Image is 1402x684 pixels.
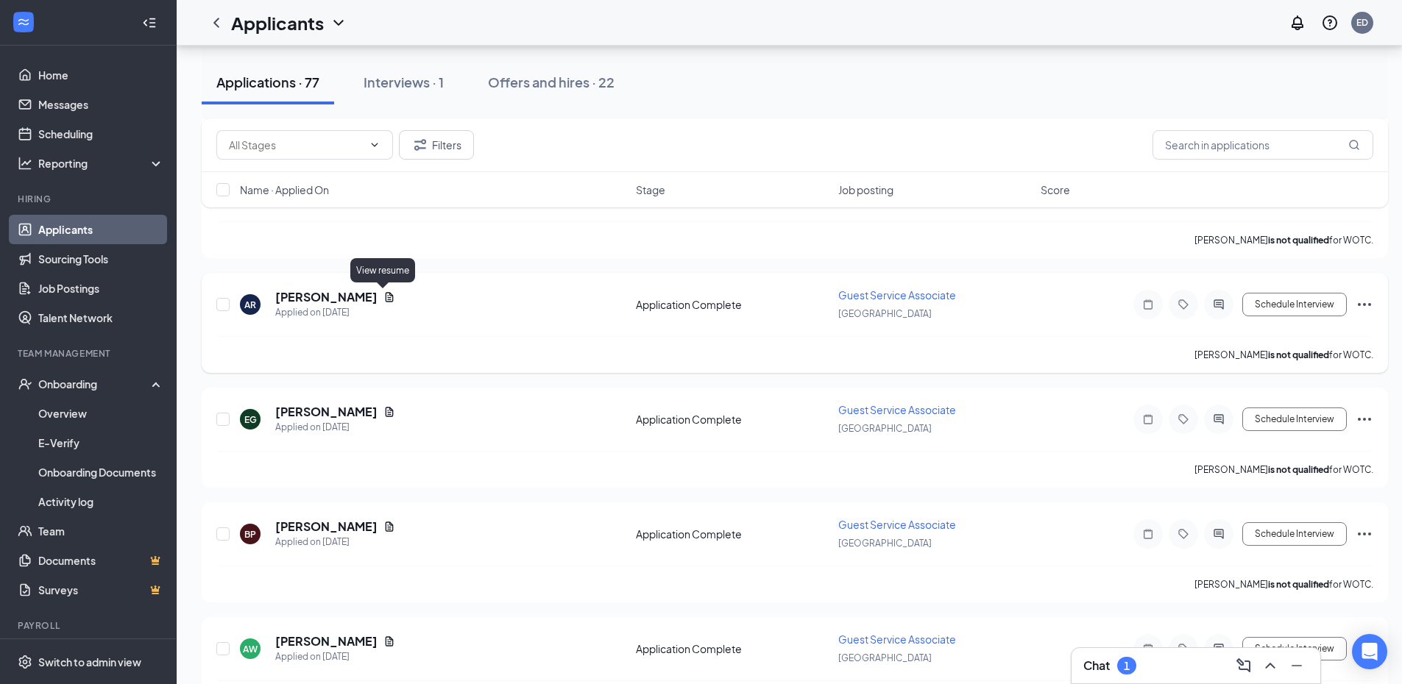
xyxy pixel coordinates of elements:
svg: Document [383,635,395,647]
span: [GEOGRAPHIC_DATA] [838,538,932,549]
a: Sourcing Tools [38,244,164,274]
svg: Tag [1175,528,1192,540]
div: AW [243,643,258,655]
div: EG [244,413,257,426]
span: Score [1041,182,1070,197]
svg: Note [1139,413,1157,425]
span: Guest Service Associate [838,633,956,646]
svg: Notifications [1289,14,1306,32]
svg: WorkstreamLogo [16,15,31,29]
svg: Collapse [142,15,157,30]
svg: Settings [18,655,32,669]
div: Offers and hires · 22 [488,73,615,91]
button: Schedule Interview [1242,637,1347,660]
div: Application Complete [636,527,829,541]
div: Switch to admin view [38,655,141,669]
b: is not qualified [1268,464,1329,475]
svg: MagnifyingGlass [1348,139,1360,151]
button: Schedule Interview [1242,407,1347,431]
h5: [PERSON_NAME] [275,404,378,420]
svg: ActiveChat [1210,299,1228,310]
div: Team Management [18,347,161,360]
svg: Ellipses [1356,525,1373,543]
div: Interviews · 1 [364,73,444,91]
h5: [PERSON_NAME] [275,633,378,649]
svg: ChevronLeft [208,14,225,32]
input: Search in applications [1153,130,1373,160]
a: Activity log [38,487,164,516]
a: DocumentsCrown [38,546,164,575]
svg: ChevronDown [369,139,380,151]
svg: ActiveChat [1210,413,1228,425]
span: Job posting [838,182,893,197]
span: [GEOGRAPHIC_DATA] [838,423,932,434]
button: Minimize [1285,654,1309,677]
svg: Tag [1175,413,1192,425]
span: Guest Service Associate [838,403,956,416]
span: [GEOGRAPHIC_DATA] [838,308,932,319]
div: Applied on [DATE] [275,535,395,549]
a: Onboarding Documents [38,457,164,487]
div: 1 [1124,660,1130,672]
b: is not qualified [1268,579,1329,590]
svg: Note [1139,299,1157,310]
span: Guest Service Associate [838,288,956,302]
span: Guest Service Associate [838,518,956,531]
span: [GEOGRAPHIC_DATA] [838,652,932,663]
a: Applicants [38,215,164,244]
svg: Document [383,406,395,418]
a: Messages [38,90,164,119]
svg: Note [1139,528,1157,540]
button: ComposeMessage [1232,654,1256,677]
button: Schedule Interview [1242,293,1347,316]
div: Payroll [18,619,161,632]
svg: Ellipses [1356,296,1373,313]
svg: ChevronDown [330,14,347,32]
p: [PERSON_NAME] for WOTC. [1194,578,1373,591]
a: Job Postings [38,274,164,303]
a: Scheduling [38,119,164,149]
svg: Document [383,521,395,532]
svg: Analysis [18,156,32,171]
a: E-Verify [38,428,164,457]
div: Hiring [18,193,161,205]
span: Stage [636,182,665,197]
div: Applications · 77 [216,73,319,91]
svg: Note [1139,643,1157,655]
div: Applied on [DATE] [275,649,395,664]
svg: ActiveChat [1210,643,1228,655]
svg: Document [383,291,395,303]
div: Application Complete [636,297,829,312]
p: [PERSON_NAME] for WOTC. [1194,463,1373,476]
svg: Ellipses [1356,410,1373,428]
div: Applied on [DATE] [275,420,395,435]
div: Reporting [38,156,165,171]
b: is not qualified [1268,235,1329,246]
div: AR [244,299,256,311]
p: [PERSON_NAME] for WOTC. [1194,234,1373,246]
svg: Minimize [1288,657,1306,674]
svg: UserCheck [18,377,32,391]
h3: Chat [1083,658,1110,674]
a: SurveysCrown [38,575,164,605]
a: Overview [38,399,164,428]
div: Application Complete [636,412,829,427]
input: All Stages [229,137,363,153]
button: ChevronUp [1258,654,1282,677]
div: Application Complete [636,641,829,656]
div: BP [244,528,256,541]
svg: Tag [1175,643,1192,655]
b: is not qualified [1268,349,1329,360]
a: Team [38,516,164,546]
svg: Tag [1175,299,1192,310]
h1: Applicants [231,10,324,35]
h5: [PERSON_NAME] [275,519,378,535]
a: Talent Network [38,303,164,332]
div: ED [1356,16,1368,29]
svg: ComposeMessage [1235,657,1253,674]
span: Name · Applied On [240,182,329,197]
svg: QuestionInfo [1321,14,1339,32]
p: [PERSON_NAME] for WOTC. [1194,349,1373,361]
div: Open Intercom Messenger [1352,634,1387,669]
